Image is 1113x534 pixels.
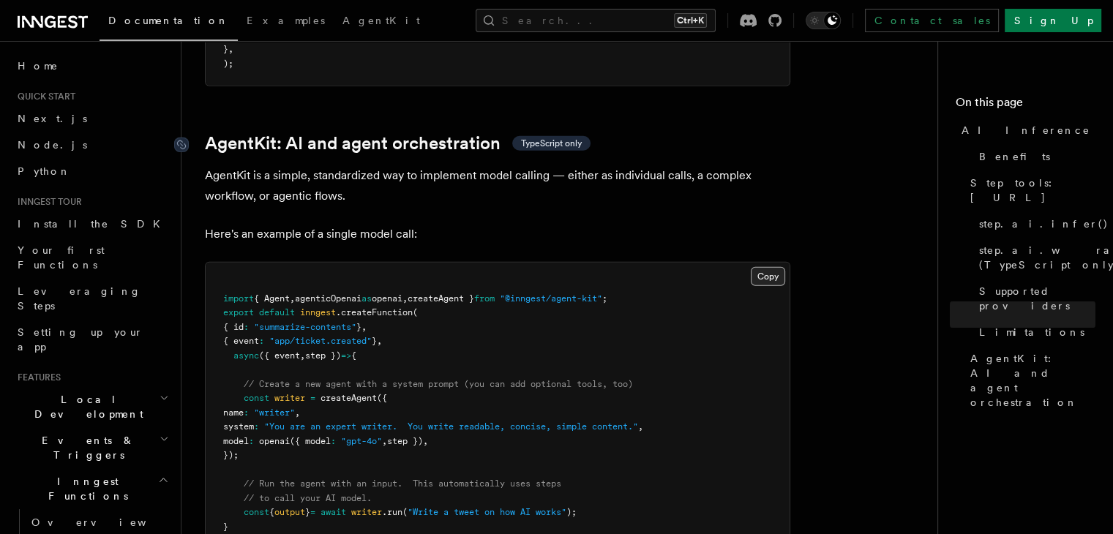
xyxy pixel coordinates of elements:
[223,44,228,54] span: }
[979,149,1050,164] span: Benefits
[295,407,300,418] span: ,
[973,237,1095,278] a: step.ai.wrap() (TypeScript only)
[18,326,143,353] span: Setting up your app
[361,293,372,304] span: as
[521,138,582,149] span: TypeScript only
[244,322,249,332] span: :
[964,170,1095,211] a: Step tools: [URL]
[223,436,249,446] span: model
[973,319,1095,345] a: Limitations
[1005,9,1101,32] a: Sign Up
[223,307,254,317] span: export
[962,123,1090,138] span: AI Inference
[474,293,495,304] span: from
[259,307,295,317] span: default
[18,165,71,177] span: Python
[12,474,158,503] span: Inngest Functions
[331,436,336,446] span: :
[223,421,254,432] span: system
[205,133,591,154] a: AgentKit: AI and agent orchestrationTypeScript only
[244,507,269,517] span: const
[223,407,244,418] span: name
[223,522,228,532] span: }
[341,436,382,446] span: "gpt-4o"
[269,336,372,346] span: "app/ticket.created"
[31,516,182,528] span: Overview
[476,9,716,32] button: Search...Ctrl+K
[321,507,346,517] span: await
[970,176,1095,205] span: Step tools: [URL]
[351,350,356,361] span: {
[223,450,239,460] span: });
[264,421,638,432] span: "You are an expert writer. You write readable, concise, simple content."
[372,336,377,346] span: }
[100,4,238,41] a: Documentation
[12,211,172,237] a: Install the SDK
[244,379,633,389] span: // Create a new agent with a system prompt (you can add optional tools, too)
[12,91,75,102] span: Quick start
[956,117,1095,143] a: AI Inference
[356,322,361,332] span: }
[12,386,172,427] button: Local Development
[956,94,1095,117] h4: On this page
[310,393,315,403] span: =
[12,278,172,319] a: Leveraging Steps
[274,507,305,517] span: output
[973,278,1095,319] a: Supported providers
[244,478,561,489] span: // Run the agent with an input. This automatically uses steps
[247,15,325,26] span: Examples
[973,211,1095,237] a: step.ai.infer()
[18,59,59,73] span: Home
[979,325,1084,339] span: Limitations
[254,407,295,418] span: "writer"
[18,218,169,230] span: Install the SDK
[249,436,254,446] span: :
[254,293,290,304] span: { Agent
[223,293,254,304] span: import
[18,285,141,312] span: Leveraging Steps
[979,217,1109,231] span: step.ai.infer()
[233,350,259,361] span: async
[300,307,336,317] span: inngest
[244,493,372,503] span: // to call your AI model.
[205,224,790,244] p: Here's an example of a single model call:
[361,322,367,332] span: ,
[12,105,172,132] a: Next.js
[973,143,1095,170] a: Benefits
[336,307,413,317] span: .createFunction
[12,158,172,184] a: Python
[274,393,305,403] span: writer
[342,15,420,26] span: AgentKit
[12,433,160,462] span: Events & Triggers
[223,322,244,332] span: { id
[254,421,259,432] span: :
[244,407,249,418] span: :
[382,507,402,517] span: .run
[305,507,310,517] span: }
[964,345,1095,415] a: AgentKit: AI and agent orchestration
[254,322,356,332] span: "summarize-contents"
[387,436,423,446] span: step })
[290,436,331,446] span: ({ model
[423,436,428,446] span: ,
[205,165,790,206] p: AgentKit is a simple, standardized way to implement model calling — either as individual calls, a...
[12,392,160,421] span: Local Development
[341,350,351,361] span: =>
[377,336,382,346] span: ,
[402,507,408,517] span: (
[602,293,607,304] span: ;
[12,372,61,383] span: Features
[566,507,577,517] span: );
[979,284,1095,313] span: Supported providers
[321,393,377,403] span: createAgent
[638,421,643,432] span: ,
[223,59,233,69] span: );
[18,244,105,271] span: Your first Functions
[674,13,707,28] kbd: Ctrl+K
[310,507,315,517] span: =
[372,293,402,304] span: openai
[259,436,290,446] span: openai
[223,336,259,346] span: { event
[12,53,172,79] a: Home
[334,4,429,40] a: AgentKit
